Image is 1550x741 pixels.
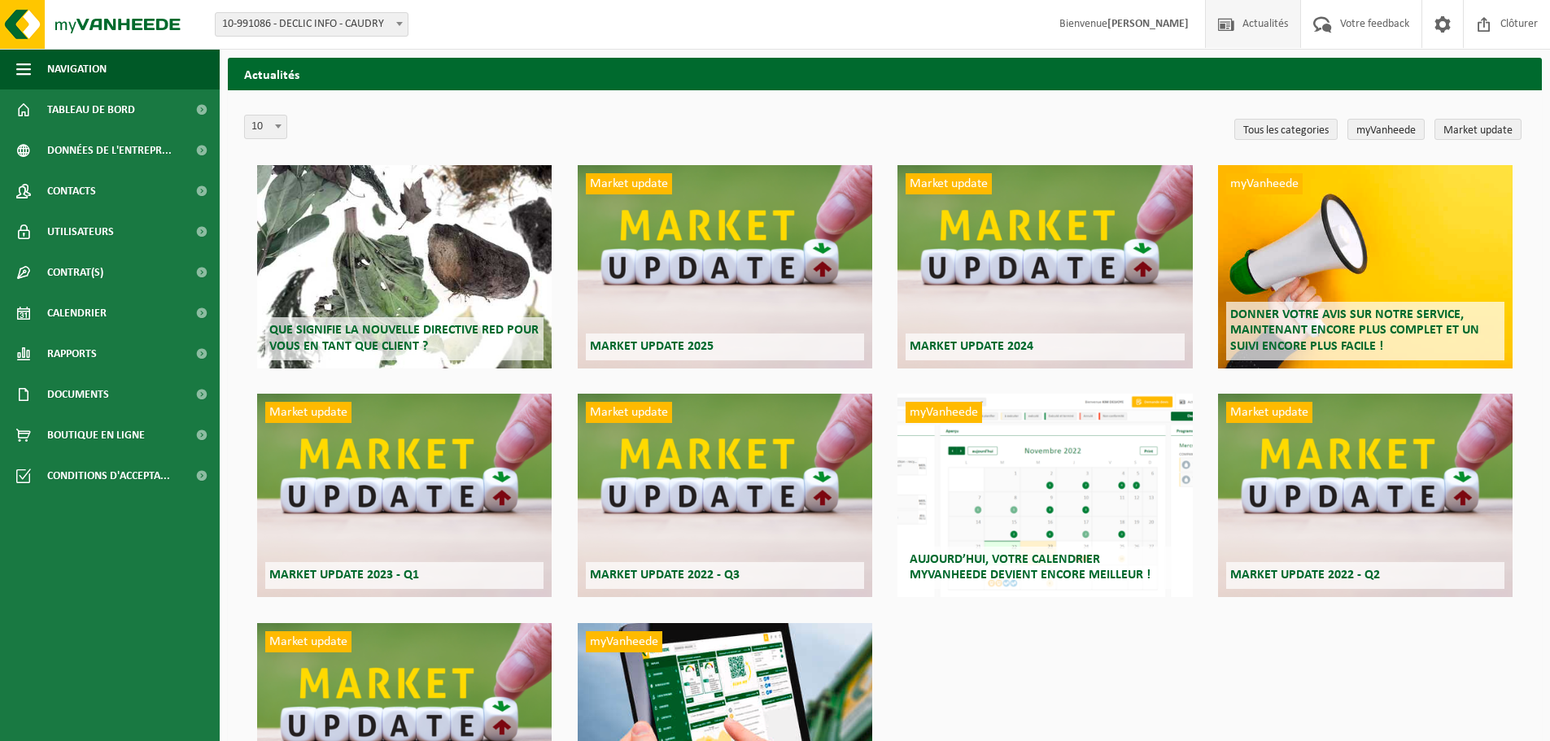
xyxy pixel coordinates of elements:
[1218,165,1513,368] a: myVanheede Donner votre avis sur notre service, maintenant encore plus complet et un suivi encore...
[257,394,552,597] a: Market update Market update 2023 - Q1
[910,553,1150,582] span: Aujourd’hui, votre calendrier myVanheede devient encore meilleur !
[47,211,114,252] span: Utilisateurs
[578,165,872,368] a: Market update Market update 2025
[47,130,172,171] span: Données de l'entrepr...
[1218,394,1513,597] a: Market update Market update 2022 - Q2
[910,340,1033,353] span: Market update 2024
[257,165,552,368] a: Que signifie la nouvelle directive RED pour vous en tant que client ?
[1226,173,1303,194] span: myVanheede
[47,455,170,496] span: Conditions d'accepta...
[244,115,287,139] span: 10
[897,165,1192,368] a: Market update Market update 2024
[47,415,145,455] span: Boutique en ligne
[215,12,408,37] span: 10-991086 - DECLIC INFO - CAUDRY
[590,569,740,582] span: Market update 2022 - Q3
[47,333,97,374] span: Rapports
[1230,569,1380,582] span: Market update 2022 - Q2
[228,58,1542,89] h2: Actualités
[578,394,872,597] a: Market update Market update 2022 - Q3
[47,171,96,211] span: Contacts
[897,394,1192,597] a: myVanheede Aujourd’hui, votre calendrier myVanheede devient encore meilleur !
[1226,402,1312,423] span: Market update
[245,116,286,138] span: 10
[586,402,672,423] span: Market update
[906,402,982,423] span: myVanheede
[265,631,351,652] span: Market update
[265,402,351,423] span: Market update
[1347,119,1425,140] a: myVanheede
[47,89,135,130] span: Tableau de bord
[47,49,107,89] span: Navigation
[1230,308,1479,352] span: Donner votre avis sur notre service, maintenant encore plus complet et un suivi encore plus facile !
[47,374,109,415] span: Documents
[586,173,672,194] span: Market update
[1107,18,1189,30] strong: [PERSON_NAME]
[906,173,992,194] span: Market update
[1434,119,1522,140] a: Market update
[216,13,408,36] span: 10-991086 - DECLIC INFO - CAUDRY
[47,293,107,333] span: Calendrier
[269,324,539,352] span: Que signifie la nouvelle directive RED pour vous en tant que client ?
[269,569,419,582] span: Market update 2023 - Q1
[1234,119,1338,140] a: Tous les categories
[47,252,103,293] span: Contrat(s)
[590,340,714,353] span: Market update 2025
[586,631,662,652] span: myVanheede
